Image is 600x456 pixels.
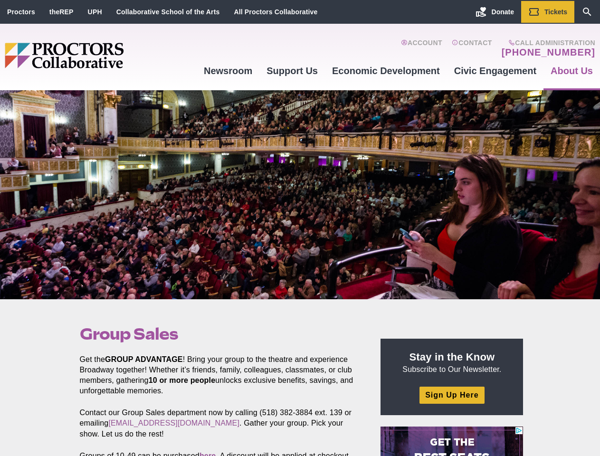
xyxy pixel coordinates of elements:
p: Get the ! Bring your group to the theatre and experience Broadway together! Whether it’s friends,... [80,354,359,396]
strong: Stay in the Know [410,351,495,363]
a: About Us [543,58,600,84]
img: Proctors logo [5,43,197,68]
a: Sign Up Here [419,387,484,403]
a: Contact [452,39,492,58]
span: Call Administration [499,39,595,47]
a: Proctors [7,8,35,16]
a: Collaborative School of the Arts [116,8,220,16]
a: Search [574,1,600,23]
a: All Proctors Collaborative [234,8,317,16]
a: Newsroom [197,58,259,84]
a: theREP [49,8,74,16]
h1: Group Sales [80,325,359,343]
a: [PHONE_NUMBER] [502,47,595,58]
span: Tickets [544,8,567,16]
strong: 10 or more people [149,376,216,384]
a: Civic Engagement [447,58,543,84]
strong: GROUP ADVANTAGE [105,355,183,363]
a: UPH [88,8,102,16]
p: Contact our Group Sales department now by calling (518) 382-3884 ext. 139 or emailing . Gather yo... [80,408,359,439]
a: Support Us [259,58,325,84]
p: Subscribe to Our Newsletter. [392,350,512,375]
a: Economic Development [325,58,447,84]
a: Account [401,39,442,58]
a: Tickets [521,1,574,23]
span: Donate [492,8,514,16]
a: Donate [468,1,521,23]
a: [EMAIL_ADDRESS][DOMAIN_NAME] [108,419,239,427]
